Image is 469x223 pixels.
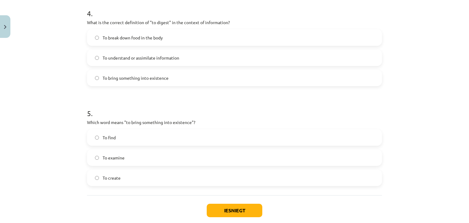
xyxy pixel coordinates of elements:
input: To find [95,136,99,140]
button: Iesniegt [207,204,262,217]
span: To understand or assimilate information [103,55,179,61]
img: icon-close-lesson-0947bae3869378f0d4975bcd49f059093ad1ed9edebbc8119c70593378902aed.svg [4,25,6,29]
span: To break down food in the body [103,35,163,41]
p: What is the correct definition of "to digest" in the context of information? [87,19,382,26]
span: To create [103,175,121,181]
input: To examine [95,156,99,160]
span: To examine [103,155,125,161]
span: To bring something into existence [103,75,169,81]
input: To understand or assimilate information [95,56,99,60]
h1: 5 . [87,98,382,117]
input: To create [95,176,99,180]
span: To find [103,134,116,141]
input: To break down food in the body [95,36,99,40]
input: To bring something into existence [95,76,99,80]
p: Which word means "to bring something into existence"? [87,119,382,126]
